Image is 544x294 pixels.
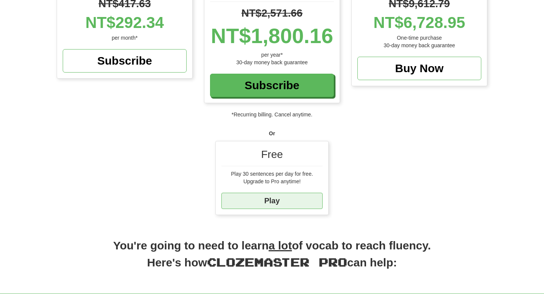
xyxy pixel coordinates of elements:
[221,193,323,209] a: Play
[210,59,334,66] div: 30-day money back guarantee
[357,42,481,49] div: 30-day money back guarantee
[63,11,187,34] div: NT$292.34
[269,239,292,252] u: a lot
[221,170,323,178] div: Play 30 sentences per day for free.
[221,178,323,185] div: Upgrade to Pro anytime!
[210,51,334,59] div: per year*
[210,21,334,51] div: NT$1,800.16
[357,34,481,42] div: One-time purchase
[269,130,275,136] strong: Or
[241,7,303,19] span: NT$2,571.66
[210,74,334,97] a: Subscribe
[357,57,481,80] a: Buy Now
[207,255,347,269] span: Clozemaster Pro
[357,11,481,34] div: NT$6,728.95
[57,238,487,279] h2: You're going to need to learn of vocab to reach fluency. Here's how can help:
[63,49,187,73] a: Subscribe
[221,147,323,166] div: Free
[63,34,187,42] div: per month*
